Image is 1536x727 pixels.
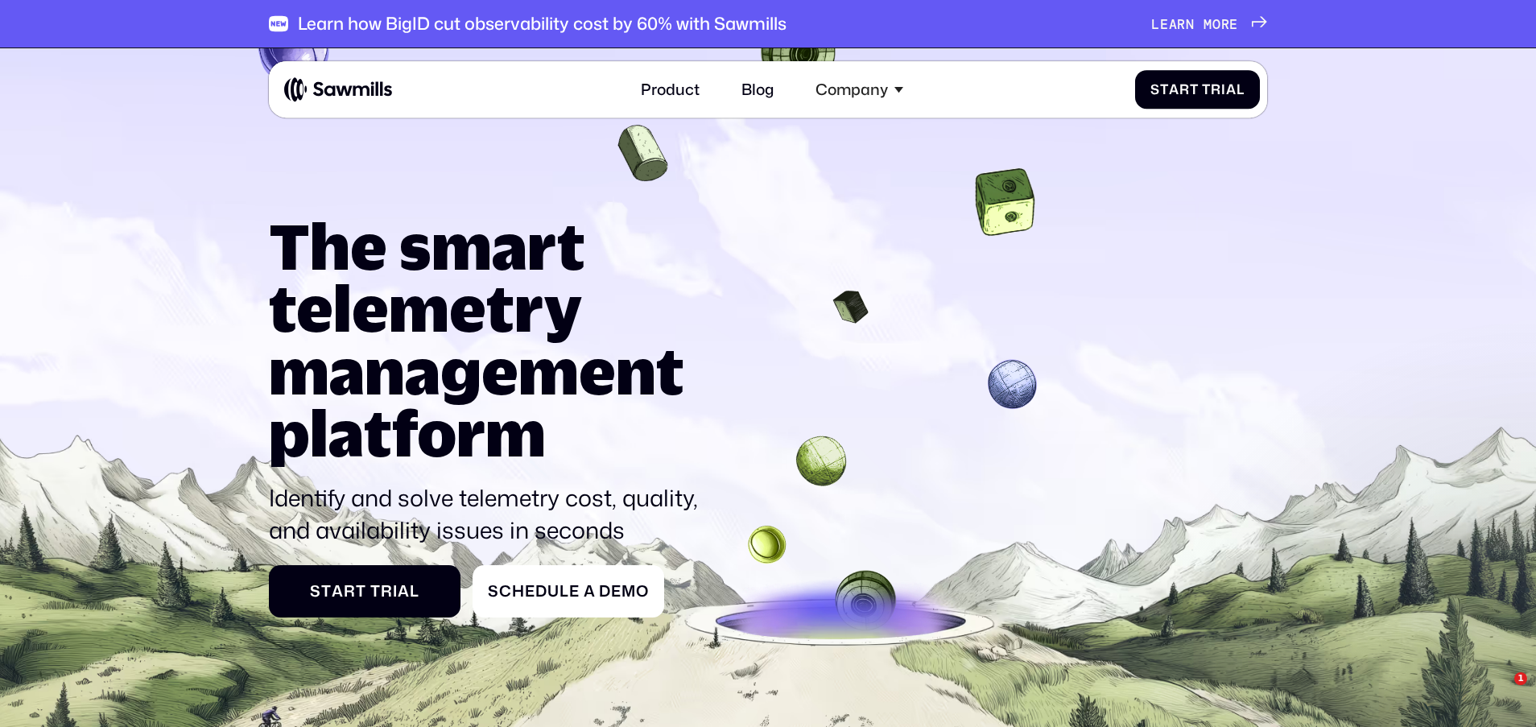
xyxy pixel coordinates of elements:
[569,582,580,601] span: e
[344,582,356,601] span: r
[393,582,398,601] span: i
[499,582,512,601] span: c
[730,68,786,109] a: Blog
[370,582,381,601] span: T
[269,481,714,546] p: Identify and solve telemetry cost, quality, and availability issues in seconds
[1229,16,1238,32] span: e
[398,582,410,601] span: a
[1226,81,1237,97] span: a
[1151,16,1267,32] a: Learnmore
[269,565,461,618] a: StartTrial
[473,565,665,618] a: ScheduleaDemo
[636,582,649,601] span: o
[488,582,499,601] span: S
[599,582,611,601] span: D
[1221,16,1230,32] span: r
[1212,16,1221,32] span: o
[525,582,535,601] span: e
[410,582,419,601] span: l
[1202,81,1211,97] span: T
[547,582,559,601] span: u
[815,81,888,99] div: Company
[1150,81,1160,97] span: S
[1204,16,1212,32] span: m
[1514,672,1527,685] span: 1
[1177,16,1186,32] span: r
[1190,81,1199,97] span: t
[1221,81,1226,97] span: i
[1481,672,1520,711] iframe: Intercom live chat
[1160,81,1169,97] span: t
[1169,81,1179,97] span: a
[584,582,596,601] span: a
[621,582,636,601] span: m
[269,215,714,464] h1: The smart telemetry management platform
[1186,16,1195,32] span: n
[356,582,366,601] span: t
[559,582,569,601] span: l
[1237,81,1245,97] span: l
[804,68,915,109] div: Company
[381,582,393,601] span: r
[1179,81,1190,97] span: r
[310,582,321,601] span: S
[629,68,711,109] a: Product
[298,14,787,35] div: Learn how BigID cut observability cost by 60% with Sawmills
[512,582,525,601] span: h
[1151,16,1160,32] span: L
[321,582,332,601] span: t
[1160,16,1169,32] span: e
[1211,81,1221,97] span: r
[611,582,621,601] span: e
[1135,70,1259,109] a: StartTrial
[535,582,547,601] span: d
[1169,16,1178,32] span: a
[332,582,344,601] span: a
